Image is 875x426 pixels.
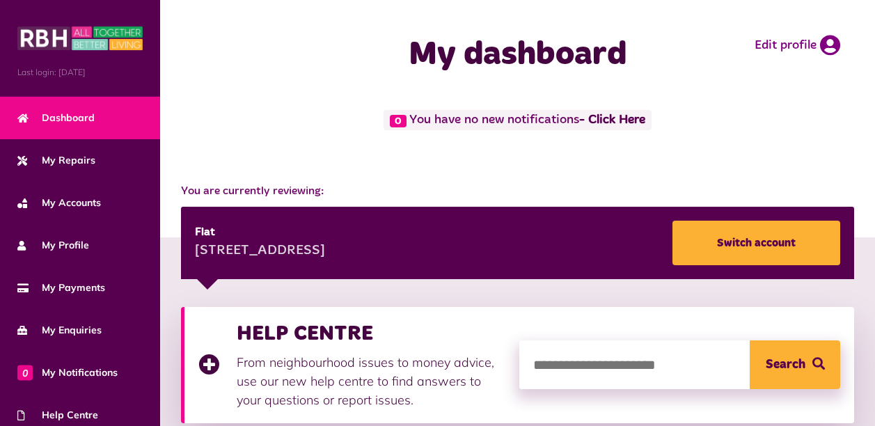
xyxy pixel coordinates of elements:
[766,340,805,389] span: Search
[17,24,143,52] img: MyRBH
[237,321,505,346] h3: HELP CENTRE
[17,323,102,338] span: My Enquiries
[750,340,840,389] button: Search
[17,111,95,125] span: Dashboard
[17,365,33,380] span: 0
[384,110,652,130] span: You have no new notifications
[579,114,645,127] a: - Click Here
[17,66,143,79] span: Last login: [DATE]
[17,153,95,168] span: My Repairs
[672,221,840,265] a: Switch account
[195,224,325,241] div: Flat
[237,353,505,409] p: From neighbourhood issues to money advice, use our new help centre to find answers to your questi...
[353,35,683,75] h1: My dashboard
[755,35,840,56] a: Edit profile
[390,115,407,127] span: 0
[17,196,101,210] span: My Accounts
[181,183,854,200] span: You are currently reviewing:
[17,281,105,295] span: My Payments
[17,408,98,423] span: Help Centre
[195,241,325,262] div: [STREET_ADDRESS]
[17,365,118,380] span: My Notifications
[17,238,89,253] span: My Profile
